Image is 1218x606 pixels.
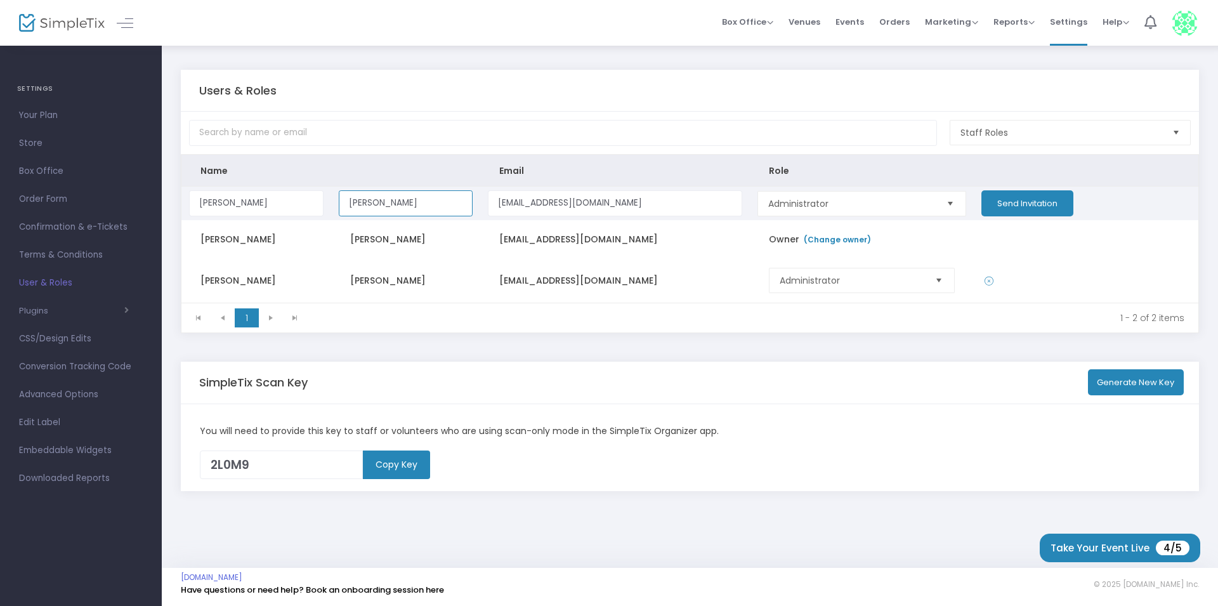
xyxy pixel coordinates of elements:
[993,16,1035,28] span: Reports
[19,470,143,487] span: Downloaded Reports
[181,584,444,596] a: Have questions or need help? Book an onboarding session here
[19,135,143,152] span: Store
[750,155,974,187] th: Role
[780,274,924,287] span: Administrator
[722,16,773,28] span: Box Office
[199,84,277,98] h5: Users & Roles
[1088,369,1184,395] button: Generate New Key
[19,414,143,431] span: Edit Label
[960,126,1162,139] span: Staff Roles
[769,233,874,246] span: Owner
[19,275,143,291] span: User & Roles
[316,312,1184,324] kendo-pager-info: 1 - 2 of 2 items
[1103,16,1129,28] span: Help
[925,16,978,28] span: Marketing
[19,386,143,403] span: Advanced Options
[181,220,331,258] td: [PERSON_NAME]
[193,425,1187,438] div: You will need to provide this key to staff or volunteers who are using scan-only mode in the Simp...
[1040,534,1200,562] button: Take Your Event Live4/5
[199,376,308,390] h5: SimpleTix Scan Key
[19,247,143,263] span: Terms & Conditions
[189,120,937,146] input: Search by name or email
[1156,541,1189,555] span: 4/5
[480,258,749,303] td: [EMAIL_ADDRESS][DOMAIN_NAME]
[1050,6,1087,38] span: Settings
[181,258,331,303] td: [PERSON_NAME]
[181,572,242,583] a: [DOMAIN_NAME]
[941,192,959,216] button: Select
[19,107,143,124] span: Your Plan
[19,306,129,316] button: Plugins
[19,163,143,180] span: Box Office
[1094,579,1199,590] span: © 2025 [DOMAIN_NAME] Inc.
[181,155,331,187] th: Name
[331,258,481,303] td: [PERSON_NAME]
[488,190,742,216] input: Enter a Email
[480,155,749,187] th: Email
[181,155,1198,303] div: Data table
[768,197,935,210] span: Administrator
[331,220,481,258] td: [PERSON_NAME]
[981,190,1073,216] button: Send Invitation
[339,190,473,216] input: Last Name
[930,268,948,293] button: Select
[480,220,749,258] td: [EMAIL_ADDRESS][DOMAIN_NAME]
[19,219,143,235] span: Confirmation & e-Tickets
[363,451,430,479] m-button: Copy Key
[789,6,820,38] span: Venues
[189,190,324,216] input: First Name
[235,308,259,327] span: Page 1
[1167,121,1185,145] button: Select
[19,331,143,347] span: CSS/Design Edits
[17,76,145,102] h4: SETTINGS
[879,6,910,38] span: Orders
[835,6,864,38] span: Events
[19,191,143,207] span: Order Form
[19,442,143,459] span: Embeddable Widgets
[802,234,871,245] a: (Change owner)
[19,359,143,375] span: Conversion Tracking Code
